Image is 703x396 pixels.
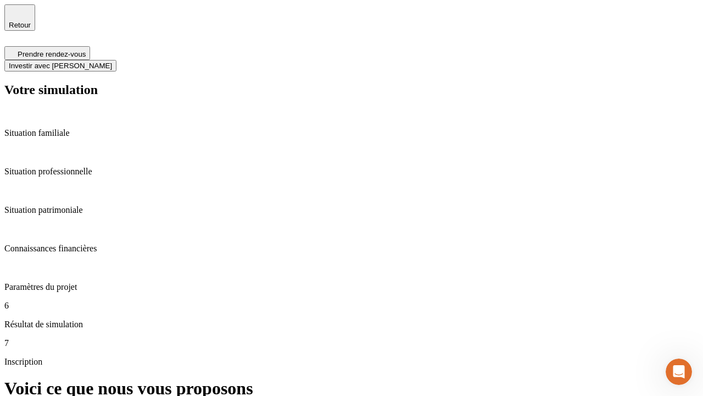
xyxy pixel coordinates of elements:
[4,82,699,97] h2: Votre simulation
[18,50,86,58] span: Prendre rendez-vous
[4,60,116,71] button: Investir avec [PERSON_NAME]
[4,282,699,292] p: Paramètres du projet
[9,62,112,70] span: Investir avec [PERSON_NAME]
[666,359,692,385] iframe: Intercom live chat
[4,128,699,138] p: Situation familiale
[4,46,90,60] button: Prendre rendez-vous
[4,320,699,329] p: Résultat de simulation
[4,4,35,31] button: Retour
[4,205,699,215] p: Situation patrimoniale
[4,338,699,348] p: 7
[4,167,699,177] p: Situation professionnelle
[4,244,699,254] p: Connaissances financières
[4,301,699,311] p: 6
[4,357,699,367] p: Inscription
[9,21,31,29] span: Retour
